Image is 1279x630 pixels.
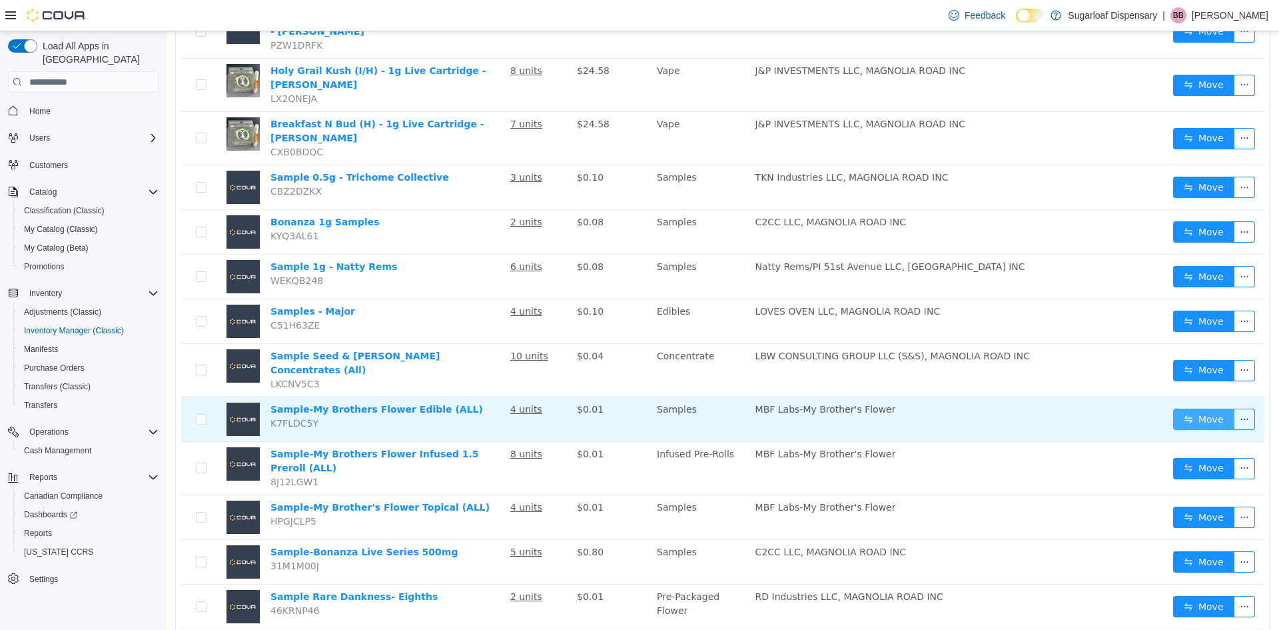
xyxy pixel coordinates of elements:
span: C51H63ZE [104,289,153,299]
span: $0.04 [410,319,437,330]
button: icon: ellipsis [1067,279,1088,301]
span: $0.01 [410,471,437,481]
button: icon: swapMove [1007,235,1068,256]
img: Samples - Major placeholder [60,273,93,307]
span: $0.08 [410,185,437,196]
button: icon: swapMove [1007,279,1068,301]
span: $24.58 [410,87,443,98]
a: Transfers (Classic) [19,379,96,395]
a: Sample-My Brothers Flower Infused 1.5 Preroll (ALL) [104,417,312,442]
span: 46KRNP46 [104,574,153,585]
td: Infused Pre-Rolls [485,411,584,464]
a: My Catalog (Classic) [19,221,103,237]
span: Home [29,106,51,117]
span: LBW CONSULTING GROUP LLC (S&S), MAGNOLIA ROAD INC [589,319,863,330]
span: Transfers (Classic) [24,381,91,392]
span: Classification (Classic) [19,203,159,219]
button: icon: swapMove [1007,190,1068,211]
u: 7 units [344,87,376,98]
a: Samples - Major [104,275,189,285]
span: HPGJCLP5 [104,485,150,495]
span: Dashboards [24,509,77,520]
td: Samples [485,366,584,411]
button: Transfers (Classic) [13,377,164,396]
a: [US_STATE] CCRS [19,544,99,560]
span: C2CC LLC, MAGNOLIA ROAD INC [589,185,739,196]
button: Customers [3,155,164,175]
span: Home [24,102,159,119]
button: icon: ellipsis [1067,427,1088,448]
img: Holy Grail Kush (I/H) - 1g Live Cartridge - Newt Brothers hero shot [60,33,93,66]
img: Sample-My Brothers Flower Edible (ALL) placeholder [60,371,93,405]
button: Operations [3,423,164,441]
a: Canadian Compliance [19,488,108,504]
span: LKCNV5C3 [104,347,153,358]
span: $0.01 [410,417,437,428]
a: Promotions [19,259,70,275]
a: Sample 0.5g - Trichome Collective [104,141,282,151]
img: Breakfast N Bud (H) - 1g Live Cartridge - Newt Brothers hero shot [60,86,93,119]
button: Manifests [13,340,164,359]
button: [US_STATE] CCRS [13,543,164,561]
span: Canadian Compliance [19,488,159,504]
span: Reports [24,528,52,539]
button: icon: swapMove [1007,520,1068,541]
span: Adjustments (Classic) [19,304,159,320]
span: Purchase Orders [24,363,85,373]
a: Bonanza 1g Samples [104,185,213,196]
span: Catalog [29,187,57,197]
span: Purchase Orders [19,360,159,376]
button: Cash Management [13,441,164,460]
a: Classification (Classic) [19,203,110,219]
a: Inventory Manager (Classic) [19,323,129,339]
button: icon: ellipsis [1067,520,1088,541]
span: Washington CCRS [19,544,159,560]
u: 8 units [344,34,376,45]
button: icon: swapMove [1007,43,1068,65]
td: Edibles [485,268,584,313]
td: Samples [485,464,584,509]
button: Catalog [3,183,164,201]
button: Inventory [3,284,164,303]
span: Users [29,133,50,143]
span: Manifests [24,344,58,355]
u: 4 units [344,373,376,383]
span: Inventory Manager (Classic) [19,323,159,339]
span: Inventory Manager (Classic) [24,325,124,336]
u: 3 units [344,141,376,151]
button: Inventory Manager (Classic) [13,321,164,340]
span: KYQ3AL61 [104,199,152,210]
button: Canadian Compliance [13,487,164,505]
span: $0.10 [410,141,437,151]
span: $0.01 [410,373,437,383]
span: Natty Rems/PI 51st Avenue LLC, [GEOGRAPHIC_DATA] INC [589,230,859,241]
button: icon: swapMove [1007,475,1068,497]
div: Brandon Bade [1170,7,1186,23]
span: J&P INVESTMENTS LLC, MAGNOLIA ROAD INC [589,87,799,98]
button: Promotions [13,257,164,276]
a: Feedback [943,2,1011,29]
button: icon: ellipsis [1067,97,1088,118]
u: 10 units [344,319,382,330]
a: Purchase Orders [19,360,90,376]
button: Catalog [24,184,62,200]
span: Operations [24,424,159,440]
span: J&P INVESTMENTS LLC, MAGNOLIA ROAD INC [589,34,799,45]
td: Samples [485,134,584,179]
a: Sample-My Brothers Flower Edible (ALL) [104,373,316,383]
a: Adjustments (Classic) [19,304,107,320]
td: Samples [485,223,584,268]
button: icon: swapMove [1007,329,1068,350]
a: Settings [24,571,63,587]
button: icon: swapMove [1007,565,1068,586]
span: Classification (Classic) [24,205,105,216]
span: Feedback [965,9,1005,22]
span: Customers [29,160,68,171]
span: Adjustments (Classic) [24,307,101,317]
span: Inventory [29,288,62,299]
img: Sample Rare Dankness- Eighths placeholder [60,559,93,592]
button: icon: ellipsis [1067,43,1088,65]
a: Customers [24,157,73,173]
button: icon: ellipsis [1067,377,1088,399]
